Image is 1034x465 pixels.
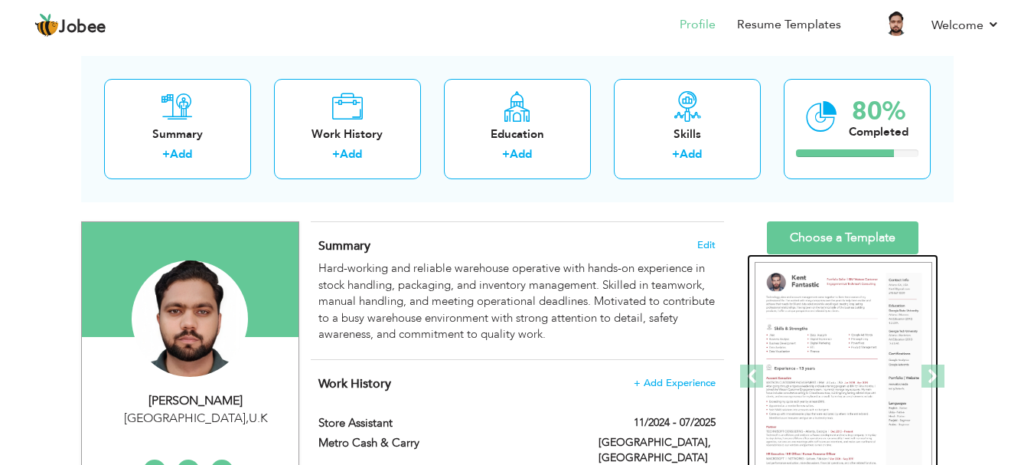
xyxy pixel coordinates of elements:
[318,237,370,254] span: Summary
[849,99,908,124] div: 80%
[634,415,716,431] label: 11/2024 - 07/2025
[318,376,715,391] h4: This helps to show the companies you have worked for.
[697,240,716,251] span: Edit
[680,16,716,34] a: Profile
[116,126,239,142] div: Summary
[34,13,59,38] img: jobee.io
[162,146,170,162] label: +
[737,16,841,34] a: Resume Templates
[634,378,716,388] span: + Add Experience
[246,410,249,427] span: ,
[502,146,510,162] label: +
[93,410,298,427] div: [GEOGRAPHIC_DATA] U.K
[170,146,192,162] a: Add
[332,146,340,162] label: +
[672,146,680,162] label: +
[318,435,576,451] label: Metro Cash & Carry
[626,126,749,142] div: Skills
[34,13,106,38] a: Jobee
[456,126,579,142] div: Education
[132,260,248,377] img: Yasir Ali
[286,126,409,142] div: Work History
[884,11,908,36] img: Profile Img
[318,375,391,392] span: Work History
[318,415,576,431] label: Store Assistant
[318,238,715,254] h4: Adding a summary is a quick and easy way to highlight your experience and interests.
[340,146,362,162] a: Add
[510,146,532,162] a: Add
[849,124,908,140] div: Completed
[767,221,918,254] a: Choose a Template
[931,16,1000,34] a: Welcome
[680,146,702,162] a: Add
[318,260,715,342] div: Hard-working and reliable warehouse operative with hands-on experience in stock handling, packagi...
[93,392,298,410] div: [PERSON_NAME]
[59,19,106,36] span: Jobee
